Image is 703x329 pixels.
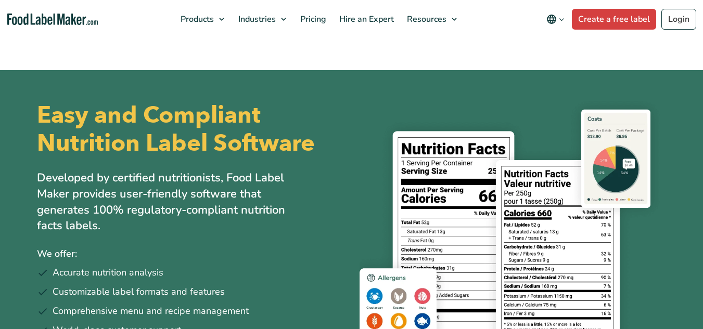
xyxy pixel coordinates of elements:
a: Create a free label [572,9,656,30]
span: Products [177,14,215,25]
span: Comprehensive menu and recipe management [53,304,249,318]
a: Login [661,9,696,30]
span: Customizable label formats and features [53,285,225,299]
p: Developed by certified nutritionists, Food Label Maker provides user-friendly software that gener... [37,170,308,234]
h1: Easy and Compliant Nutrition Label Software [37,101,344,157]
button: Change language [539,9,572,30]
span: Industries [235,14,277,25]
span: Hire an Expert [336,14,395,25]
p: We offer: [37,246,344,261]
span: Accurate nutrition analysis [53,266,163,280]
span: Resources [404,14,448,25]
a: Food Label Maker homepage [7,14,98,25]
span: Pricing [297,14,327,25]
